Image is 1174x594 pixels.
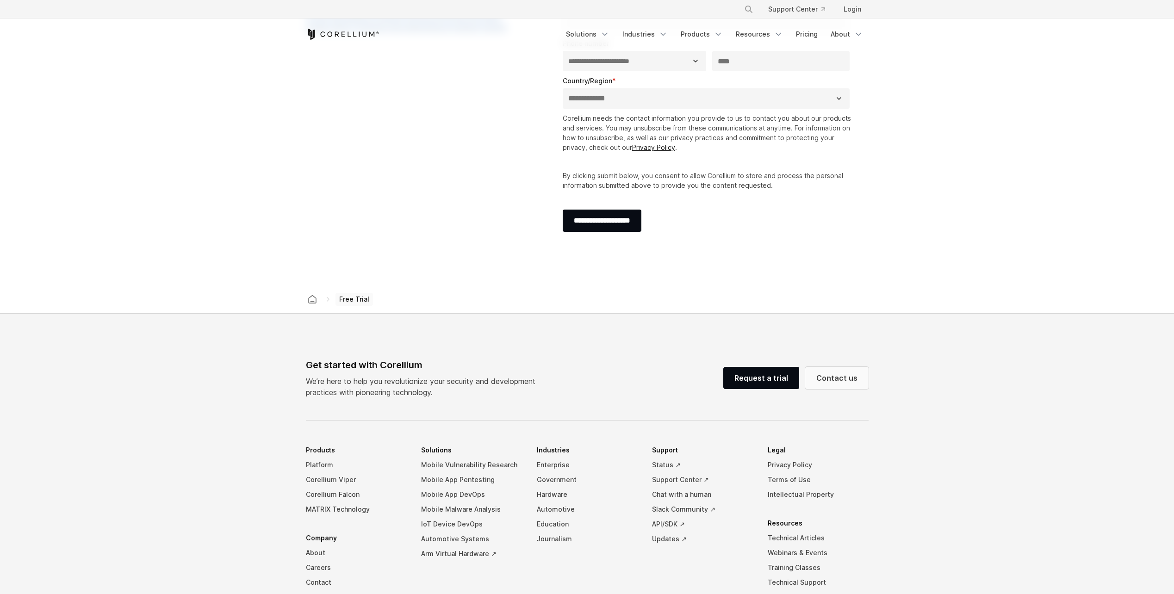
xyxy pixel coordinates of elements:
[790,26,823,43] a: Pricing
[421,472,522,487] a: Mobile App Pentesting
[421,487,522,502] a: Mobile App DevOps
[652,472,753,487] a: Support Center ↗
[306,487,407,502] a: Corellium Falcon
[421,546,522,561] a: Arm Virtual Hardware ↗
[675,26,728,43] a: Products
[560,26,869,43] div: Navigation Menu
[617,26,673,43] a: Industries
[537,458,638,472] a: Enterprise
[306,358,543,372] div: Get started with Corellium
[836,1,869,18] a: Login
[805,367,869,389] a: Contact us
[652,532,753,546] a: Updates ↗
[563,77,612,85] span: Country/Region
[740,1,757,18] button: Search
[730,26,789,43] a: Resources
[421,502,522,517] a: Mobile Malware Analysis
[421,517,522,532] a: IoT Device DevOps
[537,502,638,517] a: Automotive
[768,472,869,487] a: Terms of Use
[537,517,638,532] a: Education
[304,293,321,306] a: Corellium home
[306,575,407,590] a: Contact
[652,517,753,532] a: API/SDK ↗
[733,1,869,18] div: Navigation Menu
[768,531,869,545] a: Technical Articles
[537,487,638,502] a: Hardware
[768,545,869,560] a: Webinars & Events
[306,29,379,40] a: Corellium Home
[723,367,799,389] a: Request a trial
[563,171,854,190] p: By clicking submit below, you consent to allow Corellium to store and process the personal inform...
[306,502,407,517] a: MATRIX Technology
[825,26,869,43] a: About
[768,487,869,502] a: Intellectual Property
[421,458,522,472] a: Mobile Vulnerability Research
[563,113,854,152] p: Corellium needs the contact information you provide to us to contact you about our products and s...
[306,458,407,472] a: Platform
[768,560,869,575] a: Training Classes
[652,502,753,517] a: Slack Community ↗
[306,376,543,398] p: We’re here to help you revolutionize your security and development practices with pioneering tech...
[537,472,638,487] a: Government
[421,532,522,546] a: Automotive Systems
[560,26,615,43] a: Solutions
[306,472,407,487] a: Corellium Viper
[768,575,869,590] a: Technical Support
[652,458,753,472] a: Status ↗
[768,458,869,472] a: Privacy Policy
[306,560,407,575] a: Careers
[761,1,832,18] a: Support Center
[537,532,638,546] a: Journalism
[306,545,407,560] a: About
[335,293,373,306] span: Free Trial
[632,143,675,151] a: Privacy Policy
[652,487,753,502] a: Chat with a human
